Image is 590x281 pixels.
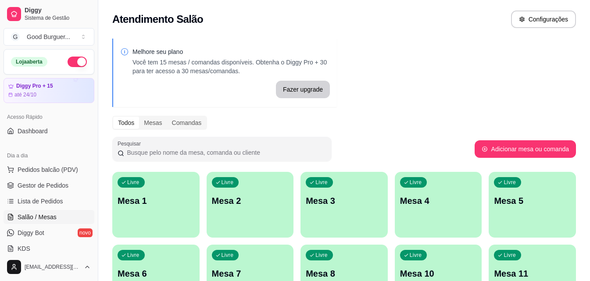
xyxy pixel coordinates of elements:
[400,267,477,280] p: Mesa 10
[315,179,328,186] p: Livre
[504,179,516,186] p: Livre
[18,197,63,206] span: Lista de Pedidos
[118,267,194,280] p: Mesa 6
[132,47,330,56] p: Melhore seu plano
[306,195,383,207] p: Mesa 3
[18,181,68,190] span: Gestor de Pedidos
[511,11,576,28] button: Configurações
[222,252,234,259] p: Livre
[113,117,139,129] div: Todos
[118,140,144,147] label: Pesquisar
[4,163,94,177] button: Pedidos balcão (PDV)
[400,195,477,207] p: Mesa 4
[4,78,94,103] a: Diggy Pro + 15até 24/10
[475,140,576,158] button: Adicionar mesa ou comanda
[212,267,289,280] p: Mesa 7
[300,172,388,238] button: LivreMesa 3
[167,117,207,129] div: Comandas
[25,14,91,21] span: Sistema de Gestão
[139,117,167,129] div: Mesas
[315,252,328,259] p: Livre
[4,4,94,25] a: DiggySistema de Gestão
[4,149,94,163] div: Dia a dia
[222,179,234,186] p: Livre
[4,124,94,138] a: Dashboard
[494,195,571,207] p: Mesa 5
[4,256,94,277] button: [EMAIL_ADDRESS][DOMAIN_NAME]
[4,242,94,256] a: KDS
[4,28,94,46] button: Select a team
[4,178,94,192] a: Gestor de Pedidos
[118,195,194,207] p: Mesa 1
[124,148,326,157] input: Pesquisar
[18,228,44,237] span: Diggy Bot
[18,244,30,253] span: KDS
[11,57,47,67] div: Loja aberta
[11,32,20,41] span: G
[207,172,294,238] button: LivreMesa 2
[112,172,200,238] button: LivreMesa 1
[127,252,139,259] p: Livre
[306,267,383,280] p: Mesa 8
[410,252,422,259] p: Livre
[127,179,139,186] p: Livre
[25,7,91,14] span: Diggy
[494,267,571,280] p: Mesa 11
[16,83,53,89] article: Diggy Pro + 15
[4,110,94,124] div: Acesso Rápido
[395,172,482,238] button: LivreMesa 4
[25,263,80,270] span: [EMAIL_ADDRESS][DOMAIN_NAME]
[68,57,87,67] button: Alterar Status
[14,91,36,98] article: até 24/10
[212,195,289,207] p: Mesa 2
[27,32,70,41] div: Good Burguer ...
[504,252,516,259] p: Livre
[489,172,576,238] button: LivreMesa 5
[18,127,48,135] span: Dashboard
[112,12,203,26] h2: Atendimento Salão
[132,58,330,75] p: Você tem 15 mesas / comandas disponíveis. Obtenha o Diggy Pro + 30 para ter acesso a 30 mesas/com...
[4,210,94,224] a: Salão / Mesas
[4,226,94,240] a: Diggy Botnovo
[410,179,422,186] p: Livre
[18,165,78,174] span: Pedidos balcão (PDV)
[276,81,330,98] button: Fazer upgrade
[18,213,57,221] span: Salão / Mesas
[4,194,94,208] a: Lista de Pedidos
